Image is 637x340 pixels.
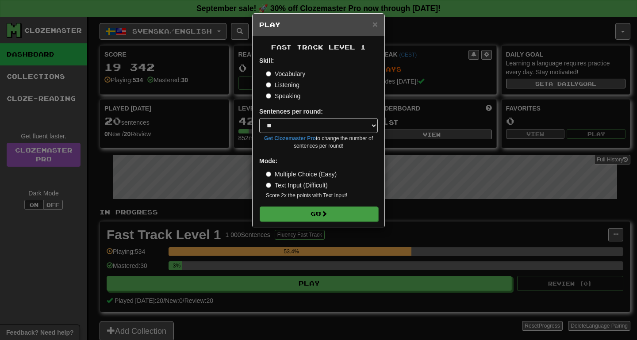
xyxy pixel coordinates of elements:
label: Multiple Choice (Easy) [266,170,337,179]
label: Sentences per round: [259,107,323,116]
span: Fast Track Level 1 [271,43,366,51]
label: Text Input (Difficult) [266,181,328,190]
a: Get Clozemaster Pro [264,135,316,141]
label: Listening [266,80,299,89]
input: Vocabulary [266,71,271,76]
small: to change the number of sentences per round! [259,135,378,150]
input: Listening [266,82,271,88]
input: Speaking [266,93,271,99]
button: Close [372,19,378,29]
input: Text Input (Difficult) [266,183,271,188]
strong: Mode: [259,157,277,164]
label: Speaking [266,92,300,100]
span: × [372,19,378,29]
label: Vocabulary [266,69,305,78]
input: Multiple Choice (Easy) [266,172,271,177]
button: Go [260,206,378,222]
small: Score 2x the points with Text Input ! [266,192,378,199]
strong: Skill: [259,57,274,64]
h5: Play [259,20,378,29]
